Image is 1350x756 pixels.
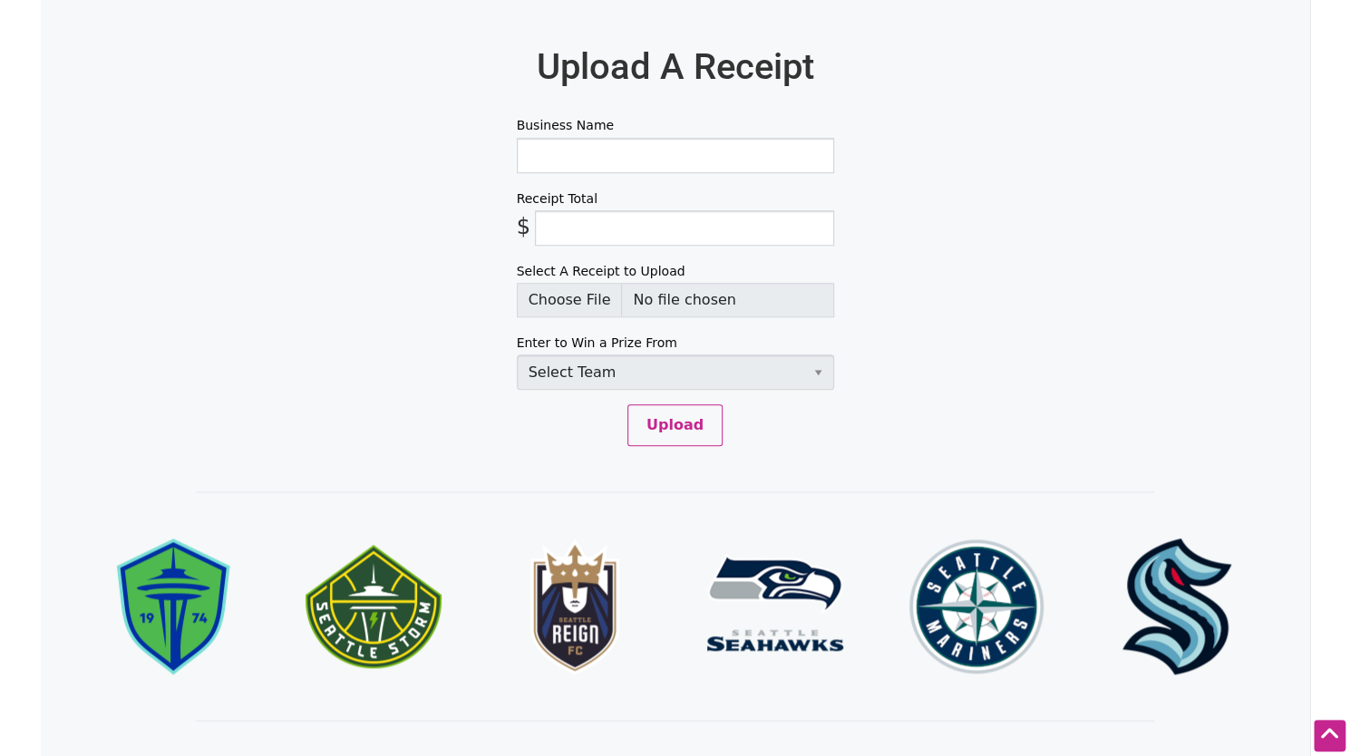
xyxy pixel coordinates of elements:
[517,188,834,210] label: Receipt Total
[1314,720,1345,751] div: Scroll Back to Top
[517,332,834,354] label: Enter to Win a Prize From
[517,260,834,283] label: Select A Receipt to Upload
[517,114,834,137] label: Business Name
[627,404,723,446] button: Upload
[517,210,535,246] span: $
